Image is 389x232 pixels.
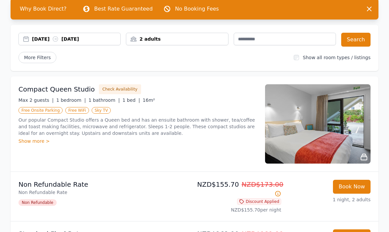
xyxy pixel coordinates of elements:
label: Show all room types / listings [303,55,371,60]
span: Free WiFi [65,107,89,114]
button: Check Availability [99,84,141,94]
p: Our popular Compact Studio offers a Queen bed and has an ensuite bathroom with shower, tea/coffee... [18,117,257,136]
span: Max 2 guests | [18,97,54,103]
div: 2 adults [126,36,228,42]
p: 1 night, 2 adults [286,196,371,203]
p: Non Refundable Rate [18,180,192,189]
span: 1 bedroom | [56,97,86,103]
p: Non Refundable Rate [18,189,192,196]
span: NZD$173.00 [242,180,284,188]
span: 1 bed | [122,97,140,103]
span: More Filters [18,52,56,63]
span: 1 bathroom | [88,97,120,103]
span: Sky TV [92,107,111,114]
span: 16m² [143,97,155,103]
span: Non Refundable [18,199,57,206]
button: Book Now [333,180,371,194]
p: NZD$155.70 [197,180,281,198]
span: Free Onsite Parking [18,107,63,114]
button: Search [341,33,371,47]
div: [DATE] [DATE] [32,36,120,42]
p: No Booking Fees [175,5,219,13]
h3: Compact Queen Studio [18,85,95,94]
span: Why Book Direct? [15,2,72,16]
div: Show more > [18,138,257,144]
p: NZD$155.70 per night [197,207,281,213]
p: Best Rate Guaranteed [94,5,153,13]
span: Discount Applied [237,198,281,205]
